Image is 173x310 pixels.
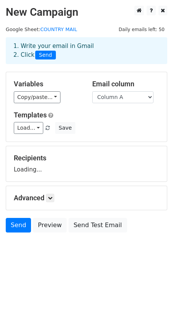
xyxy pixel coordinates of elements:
[33,218,67,232] a: Preview
[14,194,159,202] h5: Advanced
[116,25,167,34] span: Daily emails left: 50
[14,111,47,119] a: Templates
[69,218,127,232] a: Send Test Email
[14,80,81,88] h5: Variables
[14,91,60,103] a: Copy/paste...
[6,6,167,19] h2: New Campaign
[55,122,75,134] button: Save
[92,80,159,88] h5: Email column
[14,154,159,162] h5: Recipients
[116,26,167,32] a: Daily emails left: 50
[6,26,77,32] small: Google Sheet:
[14,122,43,134] a: Load...
[40,26,77,32] a: COUNTRY MAIL
[8,42,165,59] div: 1. Write your email in Gmail 2. Click
[35,51,56,60] span: Send
[14,154,159,174] div: Loading...
[6,218,31,232] a: Send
